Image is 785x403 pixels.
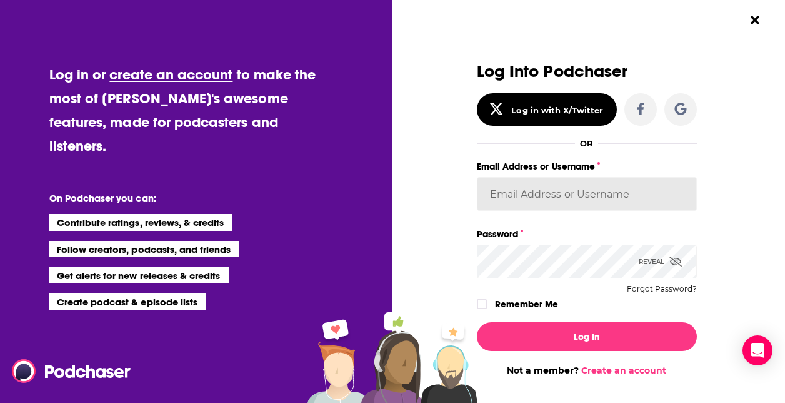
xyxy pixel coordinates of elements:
[49,293,206,310] li: Create podcast & episode lists
[12,359,122,383] a: Podchaser - Follow, Share and Rate Podcasts
[639,245,682,278] div: Reveal
[580,138,593,148] div: OR
[495,296,558,312] label: Remember Me
[49,241,240,257] li: Follow creators, podcasts, and friends
[477,322,697,351] button: Log In
[49,267,229,283] li: Get alerts for new releases & credits
[742,335,772,365] div: Open Intercom Messenger
[477,63,697,81] h3: Log Into Podchaser
[581,365,666,376] a: Create an account
[49,214,233,230] li: Contribute ratings, reviews, & credits
[743,8,767,32] button: Close Button
[49,192,299,204] li: On Podchaser you can:
[477,226,697,242] label: Password
[477,365,697,376] div: Not a member?
[477,177,697,211] input: Email Address or Username
[477,93,617,126] button: Log in with X/Twitter
[511,105,603,115] div: Log in with X/Twitter
[12,359,132,383] img: Podchaser - Follow, Share and Rate Podcasts
[477,158,697,175] label: Email Address or Username
[627,285,697,293] button: Forgot Password?
[109,66,232,83] a: create an account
